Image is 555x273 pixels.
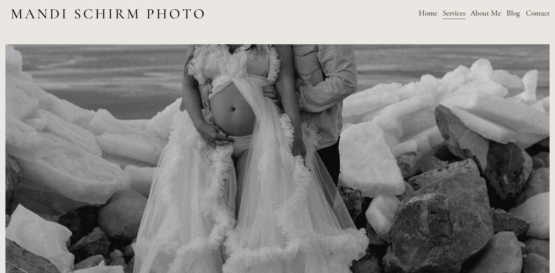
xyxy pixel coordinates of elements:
span: Services [443,7,465,19]
a: About Me [471,7,501,20]
a: Contact [526,7,550,20]
img: Des Moines Wedding Photographer - Mandi Schirm Photo [5,0,210,26]
a: Blog [506,7,520,20]
a: Home [419,7,437,20]
a: folder dropdown [443,7,465,20]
